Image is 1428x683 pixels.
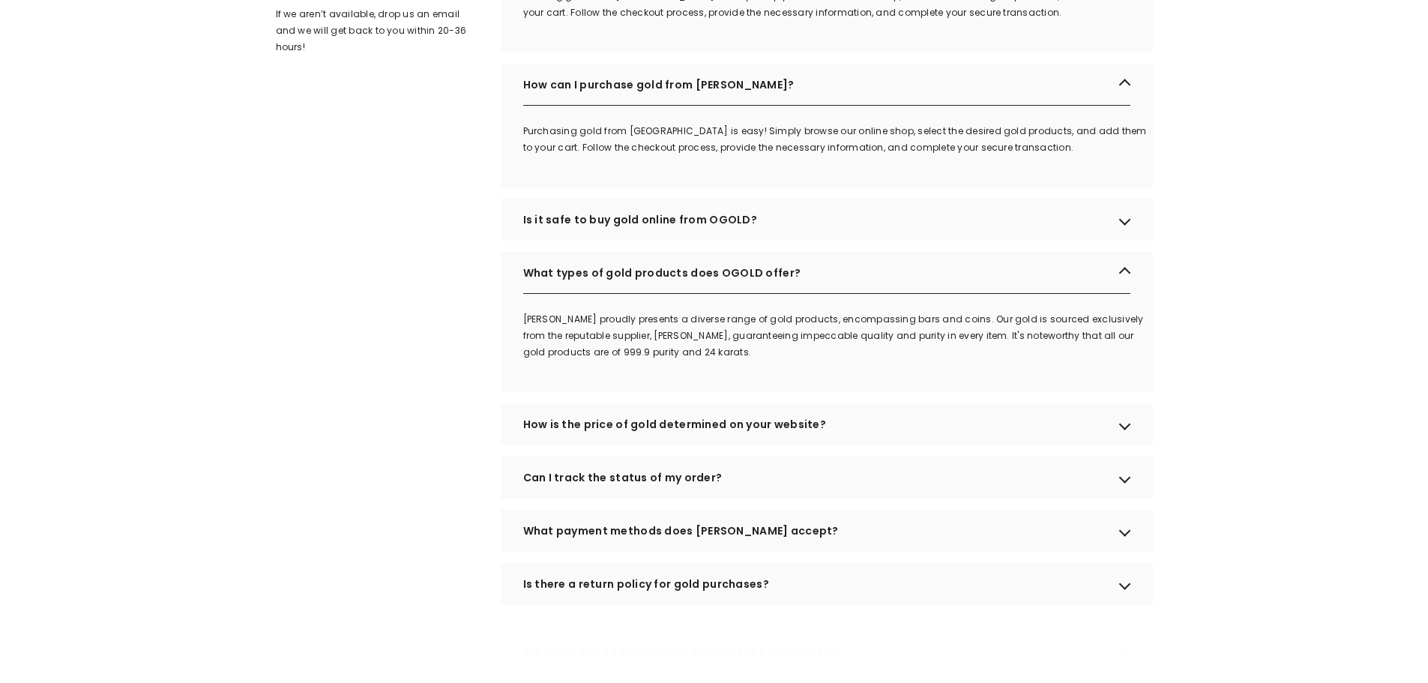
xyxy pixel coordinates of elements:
div: Are there any additional fees beyond the listed prices? [501,631,1153,673]
div: Is it safe to buy gold online from OGOLD? [501,199,1153,241]
div: Can I track the status of my order? [501,457,1153,499]
div: How is the price of gold determined on your website? [501,403,1153,445]
div: What payment methods does [PERSON_NAME] accept? [501,510,1153,552]
p: [PERSON_NAME] proudly presents a diverse range of gold products, encompassing bars and coins. Our... [523,311,1153,361]
div: Is there a return policy for gold purchases? [501,563,1153,605]
p: Purchasing gold from [GEOGRAPHIC_DATA] is easy! Simply browse our online shop, select the desired... [523,123,1153,156]
div: What types of gold products does OGOLD offer? [501,252,1153,294]
div: How can I purchase gold from [PERSON_NAME]? [501,64,1153,106]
